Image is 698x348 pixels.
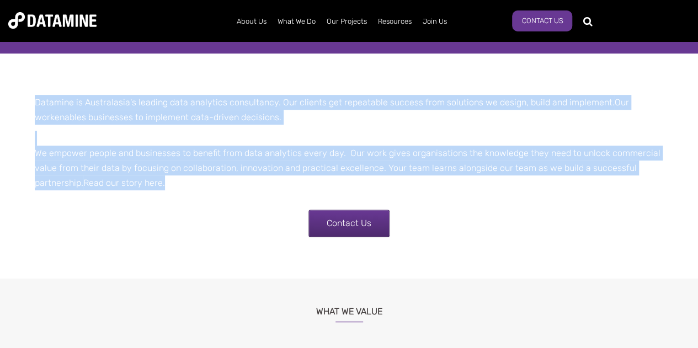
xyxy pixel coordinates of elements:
[231,7,272,36] a: About Us
[26,95,672,125] p: Datamine is Australasia's leading data analytics consultancy. Our clients get repeatable success ...
[372,7,417,36] a: Resources
[417,7,452,36] a: Join Us
[26,292,672,322] h3: What We Value
[327,218,371,228] span: Contact Us
[512,10,572,31] a: Contact Us
[321,7,372,36] a: Our Projects
[83,178,163,188] a: Read our story here
[26,131,672,191] p: We empower people and businesses to benefit from data analytics every day. Our work gives organis...
[272,7,321,36] a: What We Do
[308,210,390,237] a: Contact Us
[8,12,97,29] img: Datamine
